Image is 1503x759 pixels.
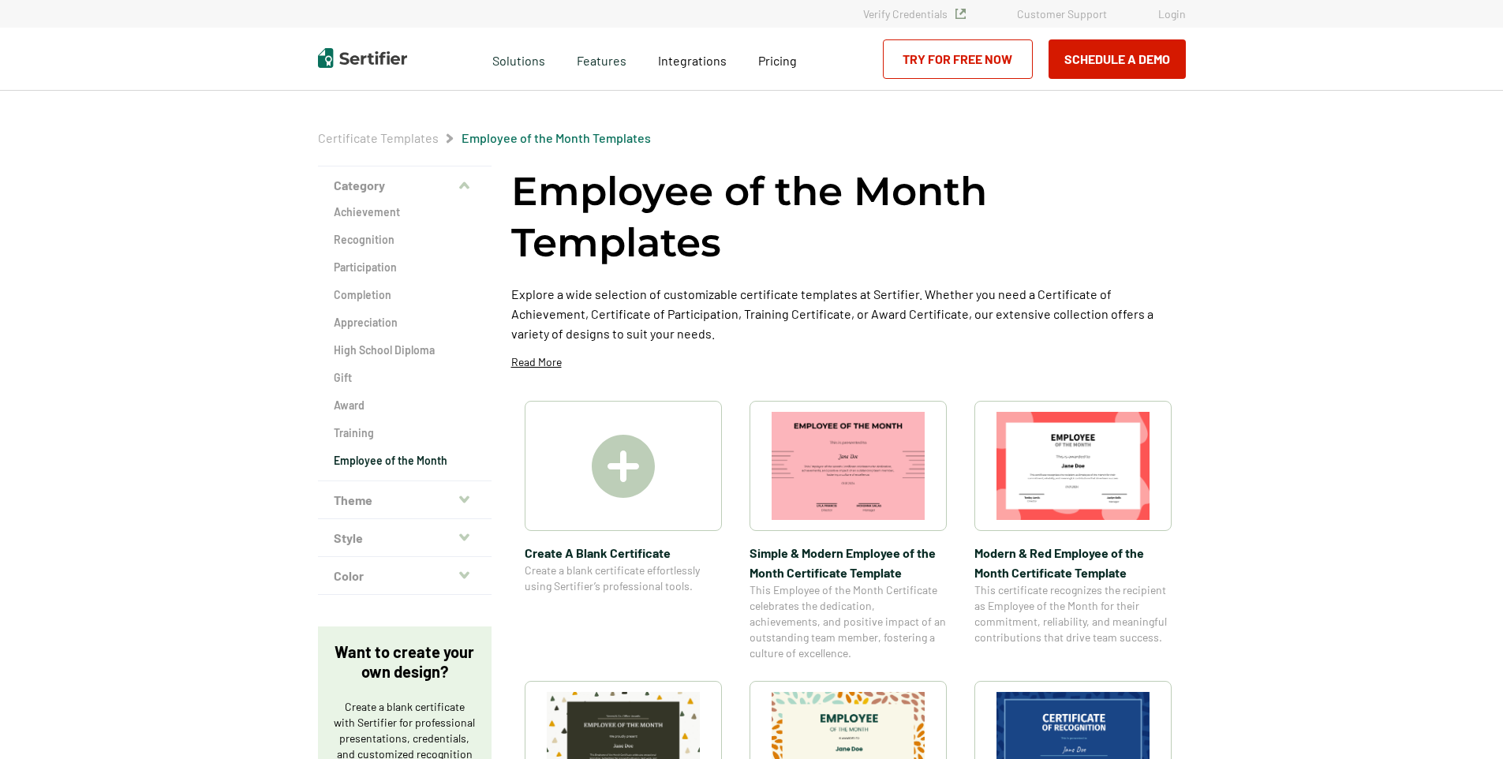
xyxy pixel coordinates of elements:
[577,49,626,69] span: Features
[334,370,476,386] a: Gift
[492,49,545,69] span: Solutions
[750,401,947,661] a: Simple & Modern Employee of the Month Certificate TemplateSimple & Modern Employee of the Month C...
[592,435,655,498] img: Create A Blank Certificate
[974,401,1172,661] a: Modern & Red Employee of the Month Certificate TemplateModern & Red Employee of the Month Certifi...
[658,49,727,69] a: Integrations
[758,49,797,69] a: Pricing
[974,582,1172,645] span: This certificate recognizes the recipient as Employee of the Month for their commitment, reliabil...
[525,563,722,594] span: Create a blank certificate effortlessly using Sertifier’s professional tools.
[334,315,476,331] a: Appreciation
[511,284,1186,343] p: Explore a wide selection of customizable certificate templates at Sertifier. Whether you need a C...
[334,232,476,248] a: Recognition
[334,260,476,275] a: Participation
[863,7,966,21] a: Verify Credentials
[334,342,476,358] a: High School Diploma
[758,53,797,68] span: Pricing
[1158,7,1186,21] a: Login
[318,130,439,145] a: Certificate Templates
[334,398,476,413] a: Award
[1017,7,1107,21] a: Customer Support
[334,453,476,469] a: Employee of the Month
[750,582,947,661] span: This Employee of the Month Certificate celebrates the dedication, achievements, and positive impa...
[318,519,492,557] button: Style
[318,204,492,481] div: Category
[974,543,1172,582] span: Modern & Red Employee of the Month Certificate Template
[318,130,439,146] span: Certificate Templates
[996,412,1150,520] img: Modern & Red Employee of the Month Certificate Template
[462,130,651,145] a: Employee of the Month Templates
[511,166,1186,268] h1: Employee of the Month Templates
[334,204,476,220] a: Achievement
[318,166,492,204] button: Category
[955,9,966,19] img: Verified
[883,39,1033,79] a: Try for Free Now
[511,354,562,370] p: Read More
[772,412,925,520] img: Simple & Modern Employee of the Month Certificate Template
[525,543,722,563] span: Create A Blank Certificate
[334,425,476,441] a: Training
[334,642,476,682] p: Want to create your own design?
[750,543,947,582] span: Simple & Modern Employee of the Month Certificate Template
[334,287,476,303] a: Completion
[318,130,651,146] div: Breadcrumb
[658,53,727,68] span: Integrations
[318,481,492,519] button: Theme
[318,557,492,595] button: Color
[462,130,651,146] span: Employee of the Month Templates
[318,48,407,68] img: Sertifier | Digital Credentialing Platform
